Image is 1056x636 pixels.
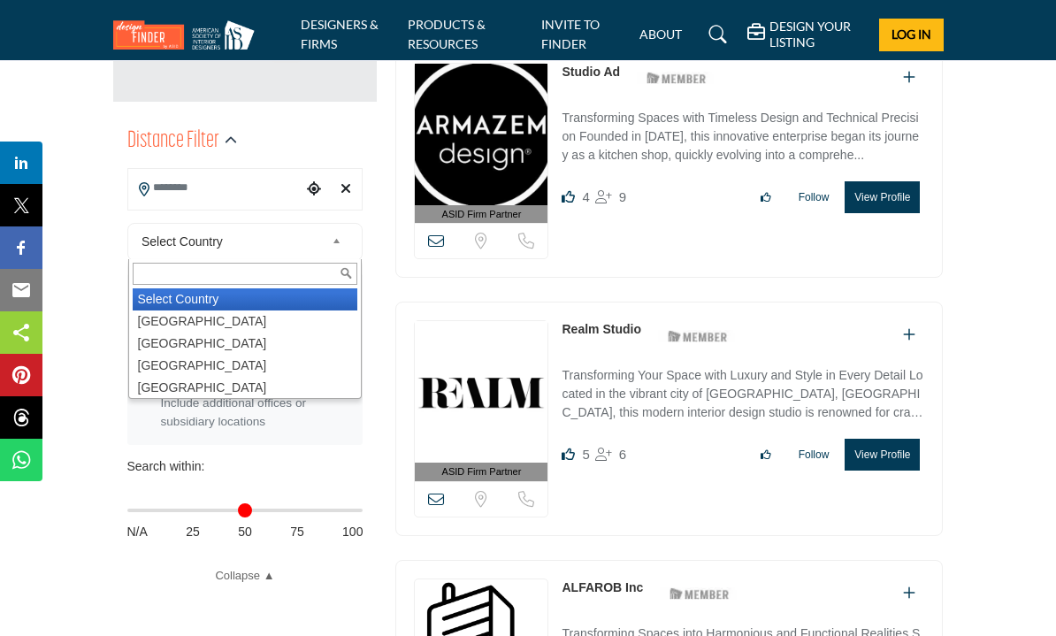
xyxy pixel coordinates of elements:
img: ASID Members Badge Icon [637,67,716,89]
a: Transforming Spaces with Timeless Design and Technical Precision Founded in [DATE], this innovati... [562,98,924,168]
i: Likes [562,190,575,203]
div: Clear search location [334,171,358,209]
div: DESIGN YOUR LISTING [747,19,866,50]
div: Followers [595,187,626,208]
span: 5 [582,447,589,462]
span: N/A [127,523,148,541]
li: [GEOGRAPHIC_DATA] [133,333,358,355]
p: Transforming Your Space with Luxury and Style in Every Detail Located in the vibrant city of [GEO... [562,366,924,425]
button: View Profile [845,439,920,471]
img: Site Logo [113,20,264,50]
span: 75 [290,523,304,541]
span: 4 [582,189,589,204]
input: Search Location [128,171,302,205]
span: 25 [186,523,200,541]
span: 6 [619,447,626,462]
div: Choose your current location [302,171,325,209]
span: 9 [619,189,626,204]
a: Search [692,20,738,49]
span: Log In [891,27,931,42]
a: Realm Studio [562,322,640,336]
p: Studio Ad [562,63,620,81]
a: PRODUCTS & RESOURCES [408,17,486,51]
img: Realm Studio [415,321,547,463]
a: DESIGNERS & FIRMS [301,17,379,51]
span: 100 [342,523,363,541]
a: Add To List [903,327,915,342]
a: INVITE TO FINDER [541,17,600,51]
span: ASID Firm Partner [442,464,522,479]
a: ALFAROB Inc [562,580,643,594]
div: Followers [595,444,626,465]
div: Search within: [127,457,363,476]
li: [GEOGRAPHIC_DATA] [133,355,358,377]
img: ASID Members Badge Icon [658,325,738,347]
img: Studio Ad [415,64,547,205]
a: Transforming Your Space with Luxury and Style in Every Detail Located in the vibrant city of [GEO... [562,356,924,425]
div: Include additional offices or subsidiary locations [161,395,351,431]
a: ABOUT [639,27,682,42]
button: View Profile [845,181,920,213]
span: 50 [238,523,252,541]
span: Select Country [142,231,325,252]
button: Log In [879,19,943,51]
i: Likes [562,448,575,461]
a: ASID Firm Partner [415,64,547,224]
button: Like listing [749,182,783,212]
li: Select Country [133,288,358,310]
p: Realm Studio [562,320,640,339]
p: Transforming Spaces with Timeless Design and Technical Precision Founded in [DATE], this innovati... [562,109,924,168]
button: Follow [787,182,841,212]
a: Add To List [903,70,915,85]
button: Like listing [749,440,783,470]
h2: Distance Filter [127,126,219,157]
input: Search Text [133,263,358,285]
img: ASID Members Badge Icon [660,583,739,605]
p: ALFAROB Inc [562,579,643,597]
a: Add To List [903,586,915,601]
a: ASID Firm Partner [415,321,547,481]
h5: DESIGN YOUR LISTING [769,19,866,50]
a: Studio Ad [562,65,620,79]
span: ASID Firm Partner [442,207,522,222]
button: Follow [787,440,841,470]
a: Collapse ▲ [127,567,363,585]
li: [GEOGRAPHIC_DATA] [133,377,358,399]
li: [GEOGRAPHIC_DATA] [133,310,358,333]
